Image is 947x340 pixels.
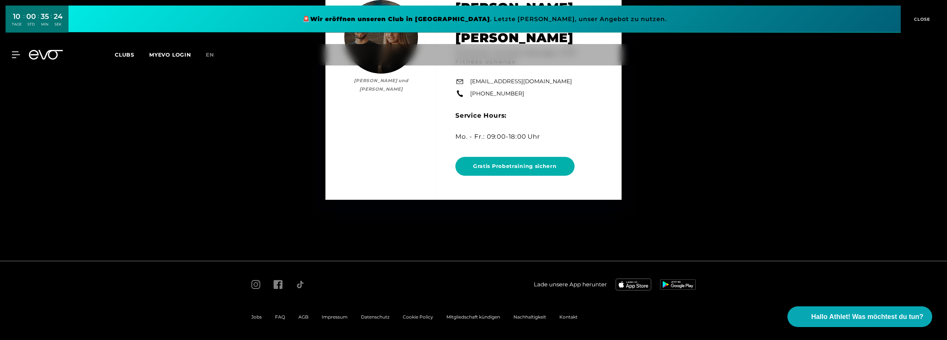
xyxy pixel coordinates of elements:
a: Jobs [251,314,262,320]
span: Lade unsere App herunter [534,280,607,289]
div: MIN [41,22,49,27]
a: [EMAIL_ADDRESS][DOMAIN_NAME] [470,77,572,86]
a: Clubs [115,51,149,58]
a: AGB [298,314,308,320]
a: Gratis Probetraining sichern [455,151,578,181]
span: Hallo Athlet! Was möchtest du tun? [811,312,923,322]
img: evofitness app [660,279,696,290]
div: : [38,12,39,31]
div: : [23,12,24,31]
div: : [51,12,52,31]
span: CLOSE [912,16,930,23]
span: Gratis Probetraining sichern [473,162,557,170]
a: Datenschutz [361,314,389,320]
div: 24 [54,11,63,22]
div: 35 [41,11,49,22]
a: Nachhaltigkeit [513,314,546,320]
a: Kontakt [559,314,578,320]
a: Mitgliedschaft kündigen [446,314,500,320]
div: 10 [12,11,21,22]
div: STD [26,22,36,27]
a: en [206,51,223,59]
span: en [206,51,214,58]
a: FAQ [275,314,285,320]
a: [PHONE_NUMBER] [470,89,524,98]
div: SEK [54,22,63,27]
div: TAGE [12,22,21,27]
button: CLOSE [901,6,941,33]
img: evofitness app [616,279,651,290]
span: Clubs [115,51,134,58]
a: MYEVO LOGIN [149,51,191,58]
button: Hallo Athlet! Was möchtest du tun? [787,306,932,327]
a: Cookie Policy [403,314,433,320]
div: 00 [26,11,36,22]
a: Impressum [322,314,348,320]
